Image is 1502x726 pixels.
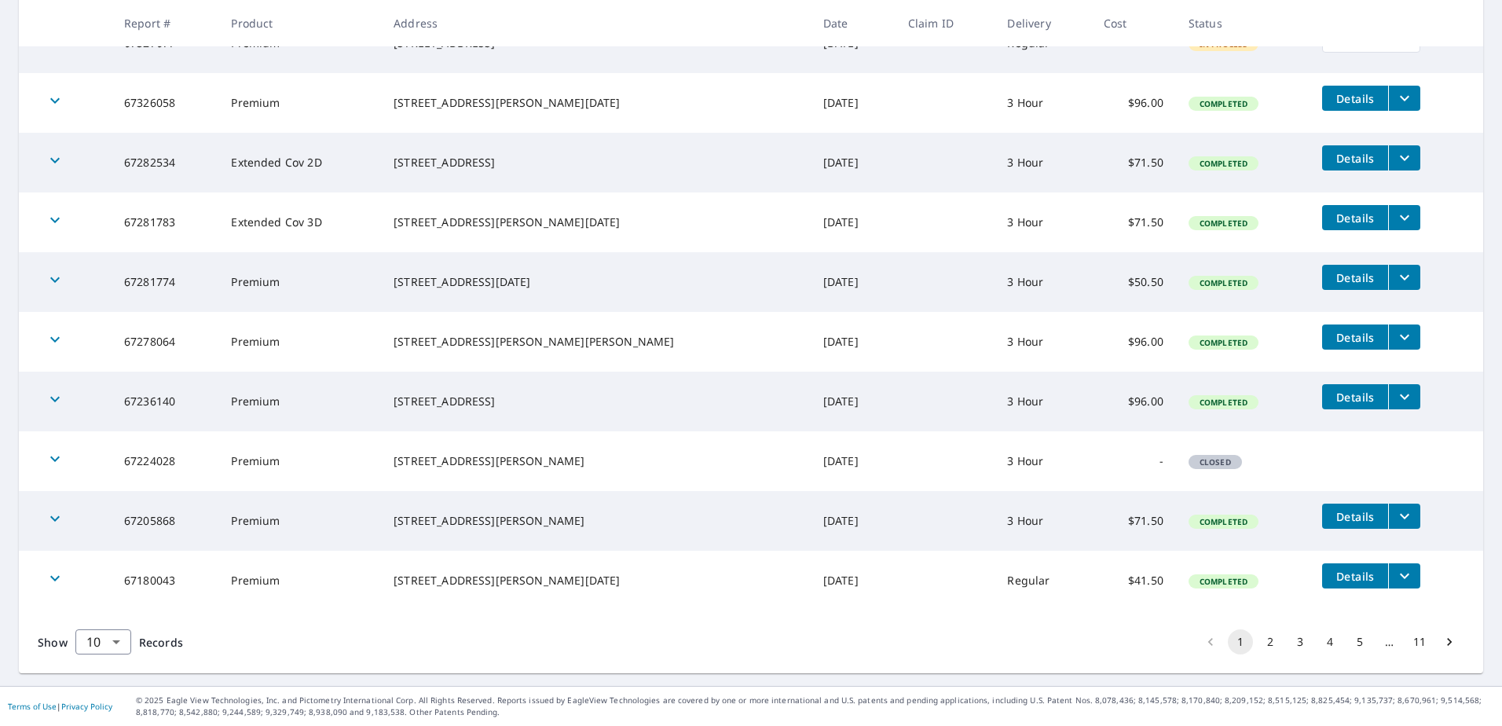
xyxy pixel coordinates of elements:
td: [DATE] [811,372,896,431]
div: 10 [75,620,131,664]
td: $50.50 [1091,252,1176,312]
td: [DATE] [811,192,896,252]
span: Completed [1190,98,1257,109]
td: - [1091,431,1176,491]
p: © 2025 Eagle View Technologies, Inc. and Pictometry International Corp. All Rights Reserved. Repo... [136,695,1494,718]
td: 3 Hour [995,73,1090,133]
td: [DATE] [811,431,896,491]
td: [DATE] [811,551,896,610]
button: Go to page 4 [1317,629,1343,654]
div: Show 10 records [75,629,131,654]
span: Completed [1190,516,1257,527]
div: [STREET_ADDRESS][PERSON_NAME] [394,513,798,529]
td: Premium [218,551,381,610]
a: Terms of Use [8,701,57,712]
span: Details [1332,91,1379,106]
td: 3 Hour [995,133,1090,192]
button: filesDropdownBtn-67236140 [1388,384,1420,409]
td: [DATE] [811,491,896,551]
div: [STREET_ADDRESS][PERSON_NAME] [394,453,798,469]
span: Completed [1190,397,1257,408]
button: Go to page 11 [1407,629,1432,654]
td: Premium [218,372,381,431]
td: $96.00 [1091,312,1176,372]
span: Completed [1190,576,1257,587]
td: [DATE] [811,133,896,192]
button: detailsBtn-67281783 [1322,205,1388,230]
div: [STREET_ADDRESS] [394,394,798,409]
span: Details [1332,390,1379,405]
button: detailsBtn-67236140 [1322,384,1388,409]
td: $71.50 [1091,491,1176,551]
td: [DATE] [811,252,896,312]
button: Go to page 5 [1347,629,1372,654]
button: Go to page 3 [1288,629,1313,654]
button: filesDropdownBtn-67205868 [1388,504,1420,529]
span: Show [38,635,68,650]
p: | [8,702,112,711]
button: detailsBtn-67278064 [1322,324,1388,350]
span: Details [1332,509,1379,524]
td: 3 Hour [995,431,1090,491]
td: Premium [218,431,381,491]
span: Details [1332,211,1379,225]
button: Go to page 2 [1258,629,1283,654]
td: 67281774 [112,252,218,312]
span: Completed [1190,218,1257,229]
td: 67281783 [112,192,218,252]
span: Completed [1190,277,1257,288]
td: 67326058 [112,73,218,133]
td: 67205868 [112,491,218,551]
span: Details [1332,330,1379,345]
div: [STREET_ADDRESS][DATE] [394,274,798,290]
td: Regular [995,551,1090,610]
td: Premium [218,312,381,372]
div: [STREET_ADDRESS] [394,155,798,170]
button: detailsBtn-67180043 [1322,563,1388,588]
a: Privacy Policy [61,701,112,712]
span: Closed [1190,456,1240,467]
button: detailsBtn-67282534 [1322,145,1388,170]
button: filesDropdownBtn-67282534 [1388,145,1420,170]
td: 3 Hour [995,312,1090,372]
td: $96.00 [1091,372,1176,431]
td: 3 Hour [995,491,1090,551]
span: Completed [1190,337,1257,348]
button: filesDropdownBtn-67278064 [1388,324,1420,350]
button: Go to next page [1437,629,1462,654]
nav: pagination navigation [1196,629,1464,654]
button: filesDropdownBtn-67326058 [1388,86,1420,111]
button: detailsBtn-67326058 [1322,86,1388,111]
span: Details [1332,270,1379,285]
td: [DATE] [811,73,896,133]
div: [STREET_ADDRESS][PERSON_NAME][DATE] [394,214,798,230]
button: detailsBtn-67281774 [1322,265,1388,290]
div: [STREET_ADDRESS][PERSON_NAME][PERSON_NAME] [394,334,798,350]
div: … [1377,634,1402,650]
td: $96.00 [1091,73,1176,133]
button: filesDropdownBtn-67180043 [1388,563,1420,588]
span: Completed [1190,158,1257,169]
button: filesDropdownBtn-67281783 [1388,205,1420,230]
div: [STREET_ADDRESS][PERSON_NAME][DATE] [394,573,798,588]
td: $41.50 [1091,551,1176,610]
td: Extended Cov 3D [218,192,381,252]
span: Details [1332,569,1379,584]
td: Premium [218,73,381,133]
td: 67278064 [112,312,218,372]
td: Premium [218,491,381,551]
button: page 1 [1228,629,1253,654]
td: 67282534 [112,133,218,192]
button: detailsBtn-67205868 [1322,504,1388,529]
div: [STREET_ADDRESS][PERSON_NAME][DATE] [394,95,798,111]
td: Extended Cov 2D [218,133,381,192]
td: 3 Hour [995,192,1090,252]
td: [DATE] [811,312,896,372]
td: 3 Hour [995,372,1090,431]
td: $71.50 [1091,133,1176,192]
td: 67224028 [112,431,218,491]
td: Premium [218,252,381,312]
span: Details [1332,151,1379,166]
span: Records [139,635,183,650]
td: 67236140 [112,372,218,431]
